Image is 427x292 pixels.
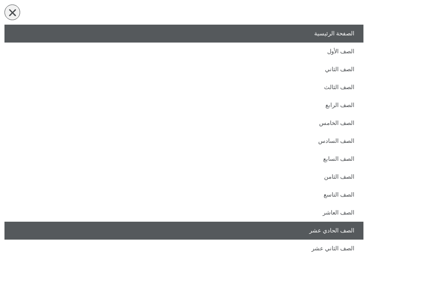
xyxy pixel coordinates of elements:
[4,168,363,186] a: الصف الثامن
[4,60,363,78] a: الصف الثاني
[4,186,363,204] a: الصف التاسع
[4,114,363,132] a: الصف الخامس
[4,132,363,150] a: الصف السادس
[4,43,363,60] a: الصف الأول
[4,4,20,20] div: כפתור פתיחת תפריט
[4,78,363,96] a: الصف الثالث
[4,96,363,114] a: الصف الرابع
[4,25,363,43] a: الصفحة الرئيسية
[4,222,363,240] a: الصف الحادي عشر
[4,150,363,168] a: الصف السابع
[4,240,363,258] a: الصف الثاني عشر
[4,204,363,222] a: الصف العاشر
